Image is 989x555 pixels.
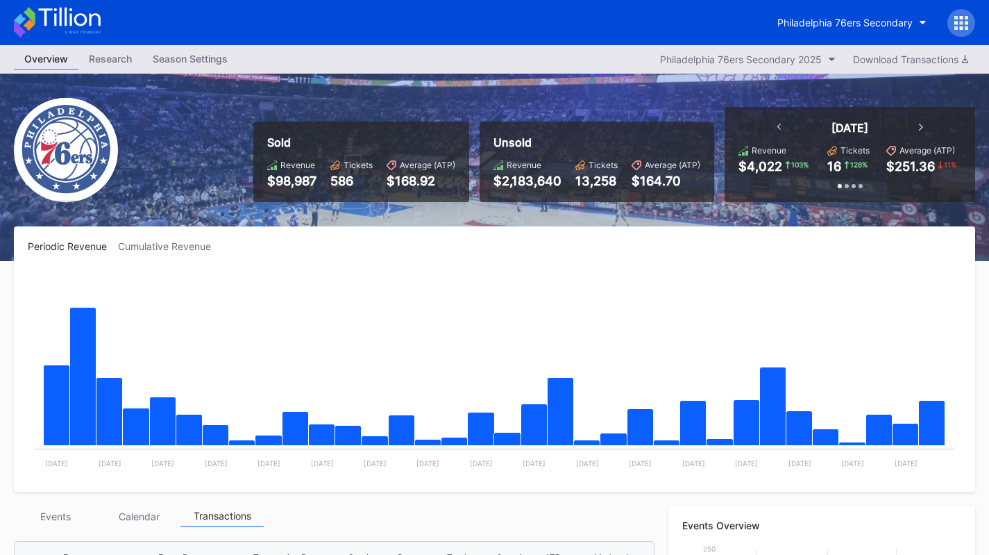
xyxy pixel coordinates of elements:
div: 11 % [942,159,958,170]
text: [DATE] [735,459,758,467]
div: Philadelphia 76ers Secondary 2025 [660,53,822,65]
text: [DATE] [364,459,387,467]
div: Revenue [507,160,541,170]
text: [DATE] [205,459,228,467]
text: [DATE] [257,459,280,467]
text: [DATE] [895,459,918,467]
text: [DATE] [682,459,705,467]
text: [DATE] [311,459,334,467]
text: [DATE] [523,459,546,467]
text: [DATE] [45,459,68,467]
text: 250 [703,545,716,553]
a: Research [78,49,142,70]
img: Philadelphia_76ers.png [14,98,118,202]
a: Overview [14,49,78,70]
div: $168.92 [387,174,455,188]
div: $164.70 [632,174,700,188]
div: $98,987 [267,174,316,188]
text: [DATE] [470,459,493,467]
div: Transactions [180,506,264,527]
div: Tickets [840,145,870,156]
text: [DATE] [841,459,864,467]
div: Average (ATP) [899,145,955,156]
div: Season Settings [142,49,238,69]
div: Average (ATP) [645,160,700,170]
a: Season Settings [142,49,238,70]
div: Philadelphia 76ers Secondary [777,17,913,28]
div: Events Overview [682,520,961,531]
button: Philadelphia 76ers Secondary 2025 [653,50,843,69]
div: Download Transactions [853,53,968,65]
div: Sold [267,135,455,149]
svg: Chart title [28,270,961,478]
div: Tickets [589,160,618,170]
div: Periodic Revenue [28,240,118,252]
div: 103 % [790,159,810,170]
div: $251.36 [886,159,935,174]
div: Research [78,49,142,69]
div: 128 % [849,159,869,170]
div: Revenue [752,145,786,156]
button: Download Transactions [846,50,975,69]
text: [DATE] [788,459,811,467]
div: Unsold [493,135,700,149]
div: Cumulative Revenue [118,240,222,252]
text: [DATE] [151,459,174,467]
div: Calendar [97,506,180,527]
div: Tickets [344,160,373,170]
div: $4,022 [738,159,782,174]
div: 586 [330,174,373,188]
div: $2,183,640 [493,174,561,188]
div: 16 [827,159,841,174]
text: [DATE] [629,459,652,467]
div: [DATE] [831,121,868,135]
text: [DATE] [99,459,121,467]
div: Revenue [280,160,315,170]
text: [DATE] [576,459,599,467]
div: 13,258 [575,174,618,188]
text: [DATE] [416,459,439,467]
div: Events [14,506,97,527]
div: Average (ATP) [400,160,455,170]
button: Philadelphia 76ers Secondary [767,10,937,35]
